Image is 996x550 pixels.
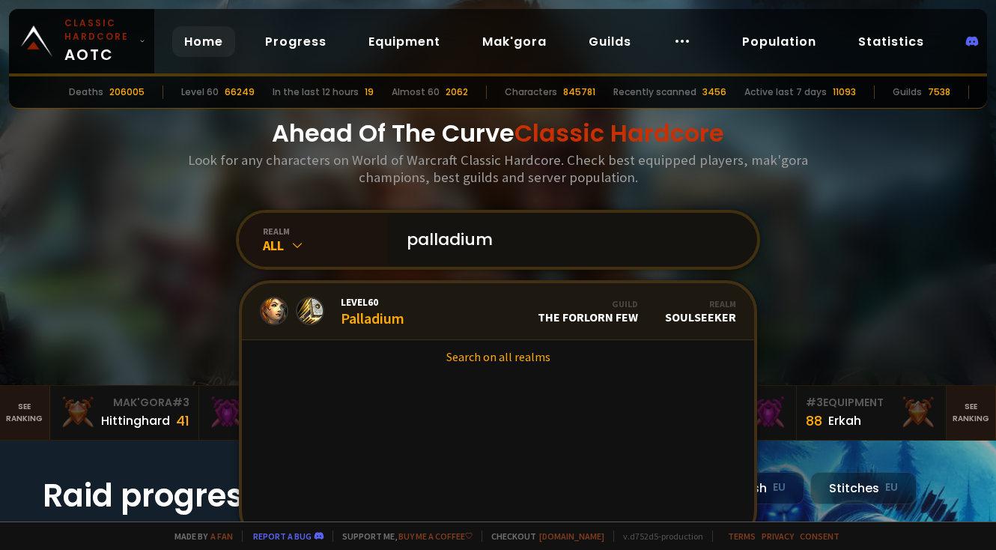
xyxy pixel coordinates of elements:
[810,472,917,504] div: Stitches
[43,472,342,519] h1: Raid progress
[762,531,794,542] a: Privacy
[744,85,827,99] div: Active last 7 days
[365,85,374,99] div: 19
[64,16,133,43] small: Classic Hardcore
[242,283,754,340] a: Level60PalladiumGuildThe Forlorn FewRealmSoulseeker
[101,411,170,430] div: Hittinghard
[253,26,338,57] a: Progress
[665,298,736,324] div: Soulseeker
[613,531,703,542] span: v. d752d5 - production
[199,386,349,440] a: Mak'Gora#2Rivench100
[9,9,154,73] a: Classic HardcoreAOTC
[64,16,133,66] span: AOTC
[166,531,233,542] span: Made by
[176,411,189,431] div: 41
[482,531,604,542] span: Checkout
[69,85,103,99] div: Deaths
[253,531,312,542] a: Report a bug
[341,295,404,327] div: Palladium
[806,411,822,431] div: 88
[846,26,936,57] a: Statistics
[538,298,638,324] div: The Forlorn Few
[181,85,219,99] div: Level 60
[833,85,856,99] div: 11093
[577,26,643,57] a: Guilds
[172,26,235,57] a: Home
[928,85,950,99] div: 7538
[665,298,736,309] div: Realm
[242,340,754,373] a: Search on all realms
[208,395,339,411] div: Mak'Gora
[182,151,814,186] h3: Look for any characters on World of Warcraft Classic Hardcore. Check best equipped players, mak'g...
[702,85,726,99] div: 3456
[800,531,839,542] a: Consent
[806,395,937,411] div: Equipment
[505,85,557,99] div: Characters
[446,85,468,99] div: 2062
[356,26,452,57] a: Equipment
[273,85,359,99] div: In the last 12 hours
[398,213,739,267] input: Search a character...
[730,26,828,57] a: Population
[210,531,233,542] a: a fan
[332,531,473,542] span: Support me,
[773,480,786,495] small: EU
[728,531,756,542] a: Terms
[50,386,200,440] a: Mak'Gora#3Hittinghard41
[563,85,595,99] div: 845781
[59,395,190,411] div: Mak'Gora
[806,395,823,410] span: # 3
[893,85,922,99] div: Guilds
[613,85,696,99] div: Recently scanned
[272,115,724,151] h1: Ahead Of The Curve
[341,295,404,309] span: Level 60
[225,85,255,99] div: 66249
[797,386,947,440] a: #3Equipment88Erkah
[539,531,604,542] a: [DOMAIN_NAME]
[172,395,189,410] span: # 3
[828,411,861,430] div: Erkah
[538,298,638,309] div: Guild
[398,531,473,542] a: Buy me a coffee
[392,85,440,99] div: Almost 60
[263,237,389,254] div: All
[109,85,145,99] div: 206005
[514,116,724,150] span: Classic Hardcore
[263,226,389,237] div: realm
[470,26,559,57] a: Mak'gora
[885,480,898,495] small: EU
